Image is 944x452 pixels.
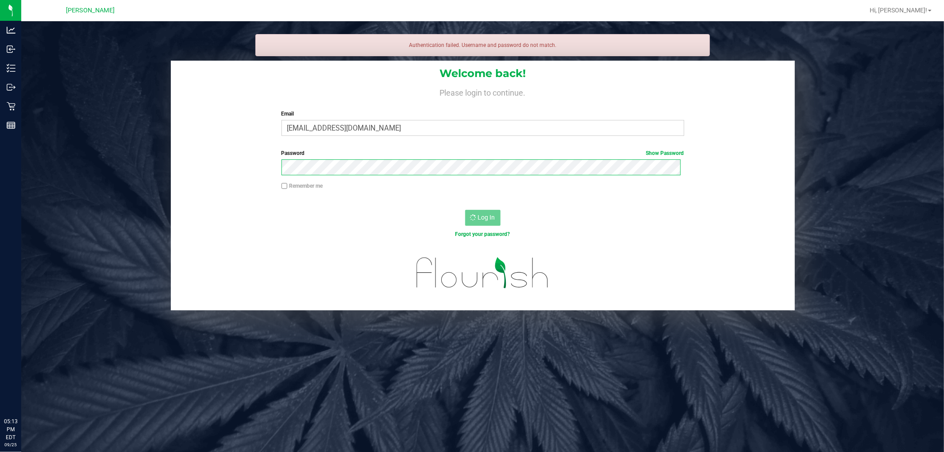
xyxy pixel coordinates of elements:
[281,182,323,190] label: Remember me
[281,150,305,156] span: Password
[646,150,684,156] a: Show Password
[478,214,495,221] span: Log In
[66,7,115,14] span: [PERSON_NAME]
[455,231,510,237] a: Forgot your password?
[7,83,15,92] inline-svg: Outbound
[7,45,15,54] inline-svg: Inbound
[171,87,795,97] h4: Please login to continue.
[465,210,501,226] button: Log In
[281,183,288,189] input: Remember me
[281,110,684,118] label: Email
[7,121,15,130] inline-svg: Reports
[870,7,927,14] span: Hi, [PERSON_NAME]!
[7,102,15,111] inline-svg: Retail
[4,417,17,441] p: 05:13 PM EDT
[171,68,795,79] h1: Welcome back!
[4,441,17,448] p: 09/25
[7,26,15,35] inline-svg: Analytics
[255,34,710,56] div: Authentication failed. Username and password do not match.
[7,64,15,73] inline-svg: Inventory
[405,248,561,298] img: flourish_logo.svg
